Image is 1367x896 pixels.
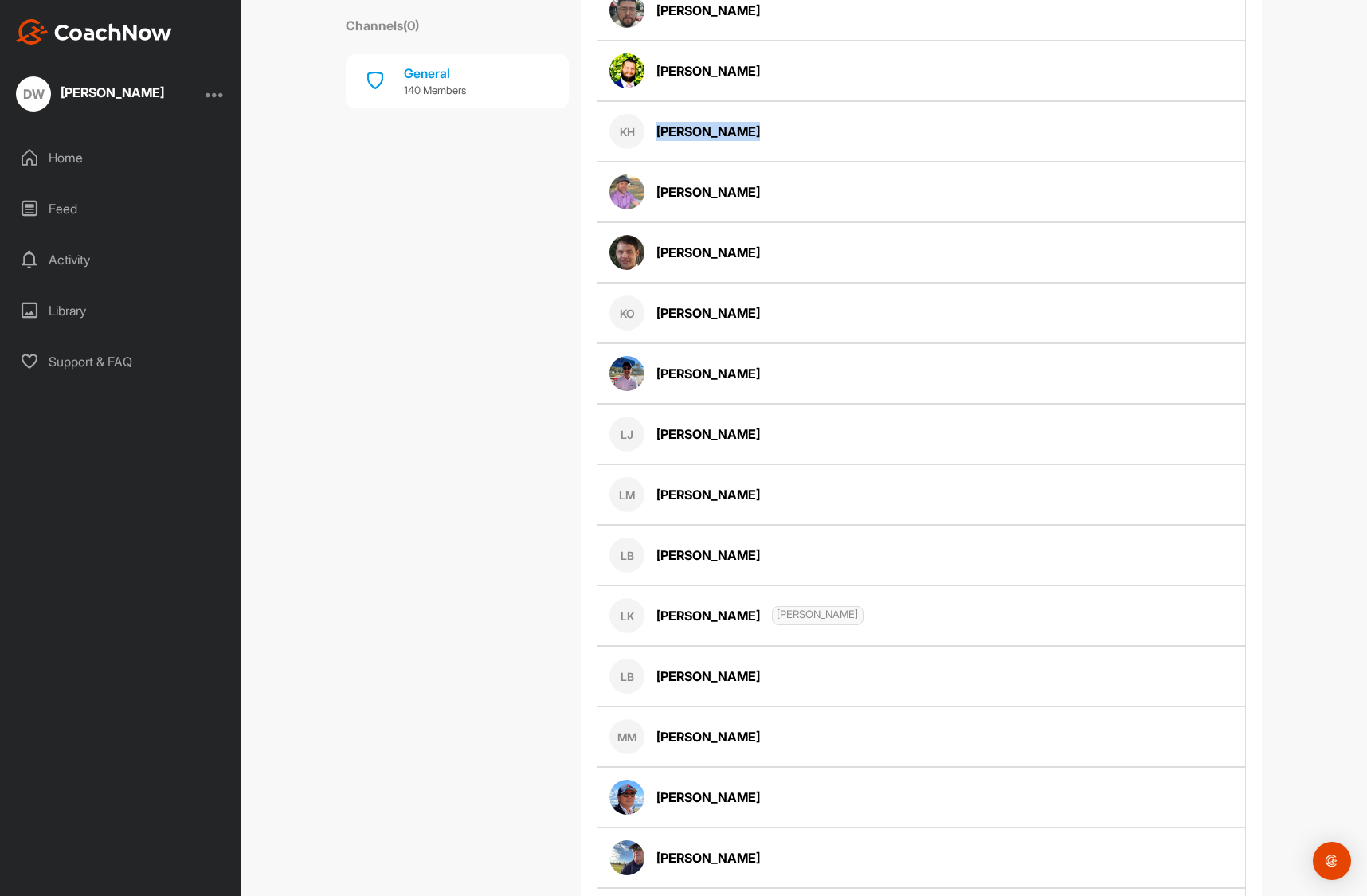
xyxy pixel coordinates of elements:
[61,86,164,99] div: [PERSON_NAME]
[609,356,644,391] img: member
[609,598,644,633] div: LK
[609,780,644,815] img: member
[609,114,644,149] div: KH
[656,243,760,262] div: [PERSON_NAME]
[16,19,172,45] img: CoachNow
[346,16,419,35] label: Channels ( 0 )
[656,61,760,80] div: [PERSON_NAME]
[609,295,644,331] div: KO
[16,76,51,112] div: DW
[656,848,760,867] div: [PERSON_NAME]
[656,182,760,202] div: [PERSON_NAME]
[656,1,760,20] div: [PERSON_NAME]
[9,291,233,331] div: Library
[404,64,466,83] div: General
[656,425,760,444] div: [PERSON_NAME]
[656,606,864,625] div: [PERSON_NAME]
[656,546,760,565] div: [PERSON_NAME]
[656,667,760,686] div: [PERSON_NAME]
[609,235,644,270] img: member
[609,417,644,452] div: LJ
[656,788,760,807] div: [PERSON_NAME]
[656,303,760,323] div: [PERSON_NAME]
[9,189,233,229] div: Feed
[1313,842,1351,880] div: Open Intercom Messenger
[609,840,644,875] img: member
[656,122,760,141] div: [PERSON_NAME]
[656,485,760,504] div: [PERSON_NAME]
[609,53,644,88] img: member
[609,659,644,694] div: LB
[404,83,466,99] p: 140 Members
[609,477,644,512] div: LM
[609,719,644,754] div: MM
[9,240,233,280] div: Activity
[609,174,644,209] img: member
[609,538,644,573] div: LB
[772,606,864,625] span: [PERSON_NAME]
[656,727,760,746] div: [PERSON_NAME]
[656,364,760,383] div: [PERSON_NAME]
[9,138,233,178] div: Home
[9,342,233,381] div: Support & FAQ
